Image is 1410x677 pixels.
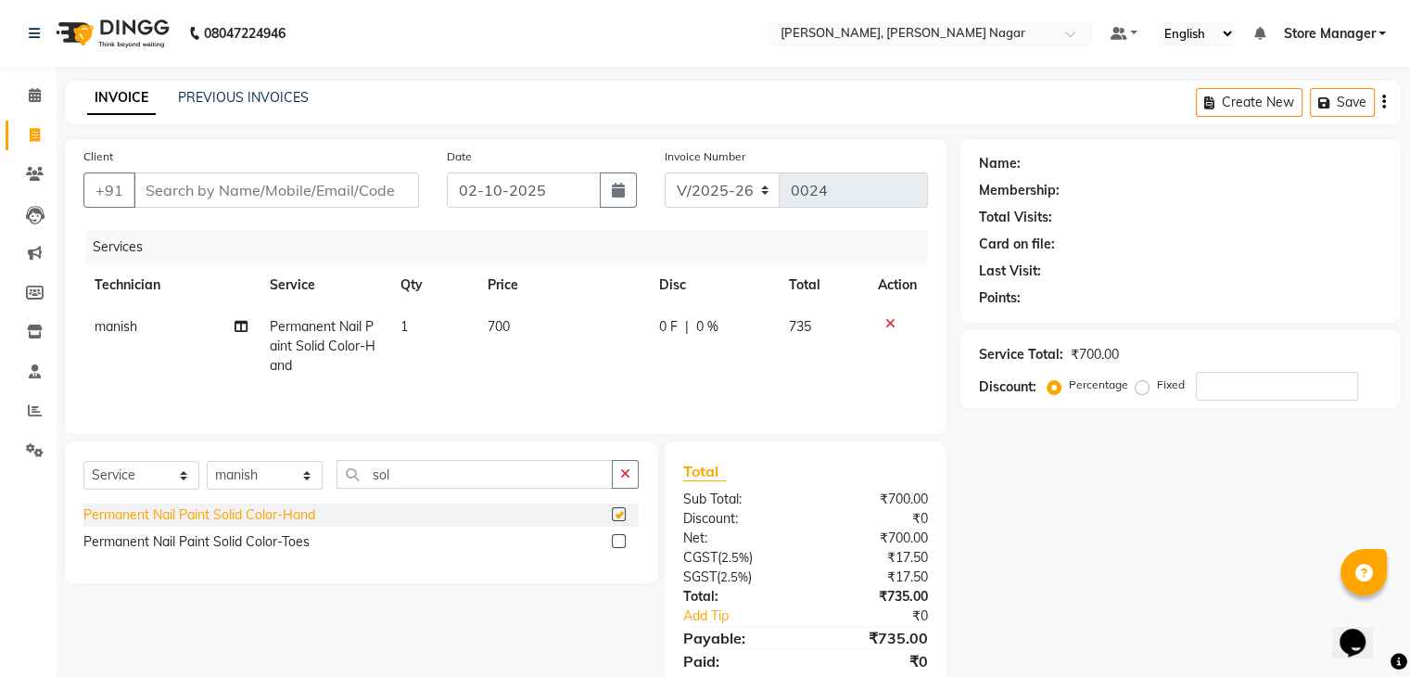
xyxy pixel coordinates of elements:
div: Membership: [979,181,1060,200]
span: 735 [789,318,811,335]
div: Card on file: [979,235,1055,254]
div: ₹17.50 [806,548,942,568]
input: Search or Scan [337,460,613,489]
span: | [685,317,689,337]
button: Create New [1196,88,1302,117]
span: 0 % [696,317,718,337]
span: Total [683,462,726,481]
span: CGST [683,549,718,566]
div: Sub Total: [669,490,806,509]
div: ₹17.50 [806,568,942,587]
div: ( ) [669,548,806,568]
span: Permanent Nail Paint Solid Color-Hand [269,318,375,374]
span: manish [95,318,137,335]
label: Fixed [1157,377,1185,393]
th: Action [867,264,928,306]
th: Qty [389,264,476,306]
div: ₹700.00 [806,490,942,509]
span: 2.5% [720,569,748,584]
div: Services [85,230,942,264]
span: 2.5% [721,550,749,565]
div: Payable: [669,627,806,649]
div: Permanent Nail Paint Solid Color-Toes [83,532,310,552]
b: 08047224946 [204,7,286,59]
div: Name: [979,154,1021,173]
a: Add Tip [669,607,828,626]
div: Permanent Nail Paint Solid Color-Hand [83,505,315,525]
div: ₹735.00 [806,587,942,607]
th: Price [476,264,647,306]
span: 0 F [659,317,678,337]
div: Discount: [979,377,1036,397]
div: Total Visits: [979,208,1052,227]
a: PREVIOUS INVOICES [178,89,309,106]
div: ₹0 [828,607,941,626]
input: Search by Name/Mobile/Email/Code [133,172,419,208]
div: Total: [669,587,806,607]
button: Save [1310,88,1375,117]
div: ₹700.00 [1071,345,1119,364]
th: Disc [648,264,779,306]
span: SGST [683,568,717,585]
div: Net: [669,529,806,548]
th: Technician [83,264,258,306]
iframe: chat widget [1332,603,1391,658]
div: Points: [979,288,1021,308]
div: Last Visit: [979,262,1041,281]
div: Service Total: [979,345,1063,364]
label: Date [447,148,472,165]
div: ( ) [669,568,806,587]
a: INVOICE [87,82,156,115]
th: Service [258,264,389,306]
div: ₹0 [806,650,942,672]
div: ₹0 [806,509,942,529]
div: ₹735.00 [806,627,942,649]
div: Discount: [669,509,806,529]
div: ₹700.00 [806,529,942,548]
span: 700 [488,318,510,335]
label: Invoice Number [665,148,745,165]
label: Client [83,148,113,165]
label: Percentage [1069,377,1128,393]
span: 1 [400,318,408,335]
div: Paid: [669,650,806,672]
img: logo [47,7,174,59]
th: Total [778,264,866,306]
button: +91 [83,172,135,208]
span: Store Manager [1283,24,1375,44]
